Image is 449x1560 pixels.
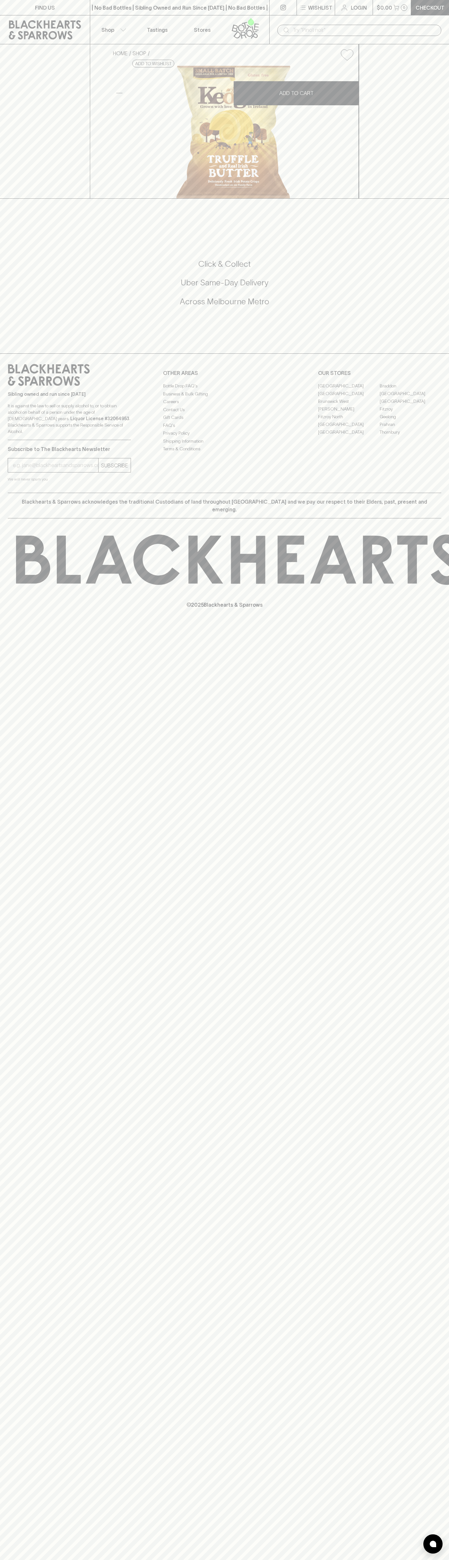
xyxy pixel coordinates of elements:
p: Shop [101,26,114,34]
p: Stores [194,26,211,34]
input: Try "Pinot noir" [293,25,436,35]
a: Privacy Policy [163,429,286,437]
p: Subscribe to The Blackhearts Newsletter [8,445,131,453]
a: Gift Cards [163,414,286,421]
a: Stores [180,15,225,44]
p: Sibling owned and run since [DATE] [8,391,131,397]
p: Tastings [147,26,168,34]
p: $0.00 [377,4,392,12]
a: Fitzroy [380,405,441,413]
a: Shipping Information [163,437,286,445]
strong: Liquor License #32064953 [70,416,129,421]
a: Terms & Conditions [163,445,286,453]
button: Shop [90,15,135,44]
a: [GEOGRAPHIC_DATA] [318,420,380,428]
a: Braddon [380,382,441,390]
h5: Click & Collect [8,259,441,269]
a: [GEOGRAPHIC_DATA] [318,382,380,390]
button: Add to wishlist [132,60,174,67]
a: [PERSON_NAME] [318,405,380,413]
a: SHOP [133,50,146,56]
h5: Across Melbourne Metro [8,296,441,307]
p: It is against the law to sell or supply alcohol to, or to obtain alcohol on behalf of a person un... [8,403,131,435]
p: Blackhearts & Sparrows acknowledges the traditional Custodians of land throughout [GEOGRAPHIC_DAT... [13,498,436,513]
a: [GEOGRAPHIC_DATA] [318,390,380,397]
p: SUBSCRIBE [101,462,128,469]
a: Fitzroy North [318,413,380,420]
a: Thornbury [380,428,441,436]
a: FAQ's [163,421,286,429]
p: OUR STORES [318,369,441,377]
p: Checkout [416,4,445,12]
a: Business & Bulk Gifting [163,390,286,398]
a: Prahran [380,420,441,428]
img: bubble-icon [430,1541,436,1547]
a: [GEOGRAPHIC_DATA] [380,390,441,397]
input: e.g. jane@blackheartsandsparrows.com.au [13,460,98,471]
a: [GEOGRAPHIC_DATA] [318,428,380,436]
a: Careers [163,398,286,406]
p: We will never spam you [8,476,131,482]
p: Login [351,4,367,12]
a: Bottle Drop FAQ's [163,382,286,390]
img: 38624.png [108,66,358,198]
button: Add to wishlist [338,47,356,63]
h5: Uber Same-Day Delivery [8,277,441,288]
a: [GEOGRAPHIC_DATA] [380,397,441,405]
p: 0 [403,6,405,9]
a: Contact Us [163,406,286,413]
button: SUBSCRIBE [99,458,131,472]
p: Wishlist [308,4,332,12]
p: ADD TO CART [279,89,314,97]
a: HOME [113,50,128,56]
a: Geelong [380,413,441,420]
div: Call to action block [8,233,441,341]
p: OTHER AREAS [163,369,286,377]
button: ADD TO CART [234,81,359,105]
a: Tastings [135,15,180,44]
a: Brunswick West [318,397,380,405]
p: FIND US [35,4,55,12]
